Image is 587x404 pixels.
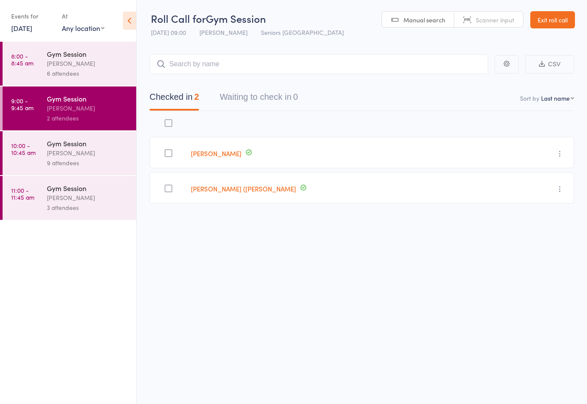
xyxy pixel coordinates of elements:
time: 9:00 - 9:45 am [11,98,34,111]
a: [PERSON_NAME] ([PERSON_NAME] [191,185,296,194]
time: 11:00 - 11:45 am [11,187,34,201]
div: 0 [293,93,298,102]
button: Waiting to check in0 [220,88,298,111]
div: 6 attendees [47,69,129,79]
div: 2 [194,93,199,102]
a: 11:00 -11:45 amGym Session[PERSON_NAME]3 attendees [3,176,136,220]
div: Gym Session [47,94,129,104]
div: Gym Session [47,139,129,148]
div: 9 attendees [47,158,129,168]
span: Seniors [GEOGRAPHIC_DATA] [261,28,344,37]
a: 8:00 -8:45 amGym Session[PERSON_NAME]6 attendees [3,42,136,86]
div: 3 attendees [47,203,129,213]
a: [PERSON_NAME] [191,149,242,158]
div: Gym Session [47,49,129,59]
div: [PERSON_NAME] [47,193,129,203]
label: Sort by [520,94,539,103]
a: [DATE] [11,24,32,33]
span: Gym Session [206,12,266,26]
div: [PERSON_NAME] [47,104,129,114]
span: [DATE] 09:00 [151,28,186,37]
span: Scanner input [476,16,514,25]
span: Roll Call for [151,12,206,26]
button: CSV [525,56,574,74]
button: Checked in2 [150,88,199,111]
div: Last name [541,94,570,103]
div: [PERSON_NAME] [47,59,129,69]
time: 10:00 - 10:45 am [11,142,36,156]
span: [PERSON_NAME] [199,28,248,37]
div: At [62,9,104,24]
a: 9:00 -9:45 amGym Session[PERSON_NAME]2 attendees [3,87,136,131]
time: 8:00 - 8:45 am [11,53,34,67]
a: Exit roll call [530,12,575,29]
div: Any location [62,24,104,33]
span: Manual search [404,16,445,25]
div: [PERSON_NAME] [47,148,129,158]
a: 10:00 -10:45 amGym Session[PERSON_NAME]9 attendees [3,132,136,176]
input: Search by name [150,55,488,74]
div: Events for [11,9,53,24]
div: Gym Session [47,184,129,193]
div: 2 attendees [47,114,129,123]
